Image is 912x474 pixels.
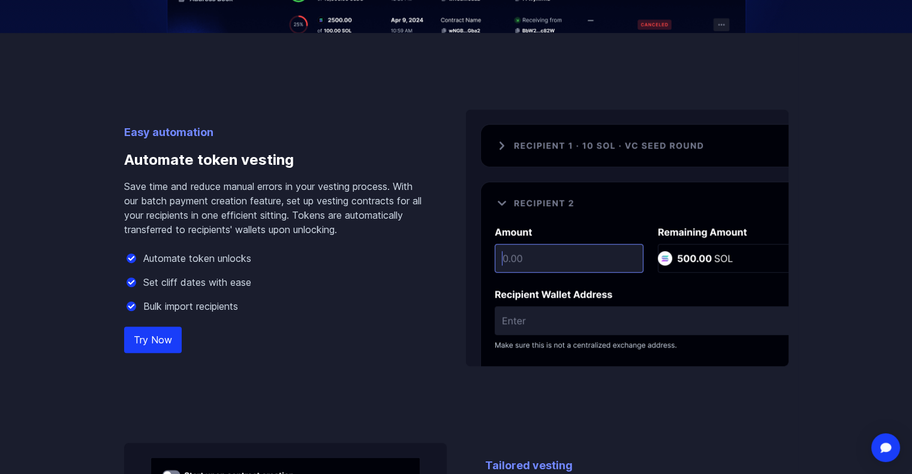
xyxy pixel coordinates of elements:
[143,251,251,265] p: Automate token unlocks
[143,275,251,289] p: Set cliff dates with ease
[485,457,788,474] p: Tailored vesting
[124,124,428,141] p: Easy automation
[466,110,788,366] img: Automate token vesting
[124,141,428,179] h3: Automate token vesting
[124,179,428,237] p: Save time and reduce manual errors in your vesting process. With our batch payment creation featu...
[124,327,182,353] a: Try Now
[871,433,900,462] div: Open Intercom Messenger
[143,299,238,313] p: Bulk import recipients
